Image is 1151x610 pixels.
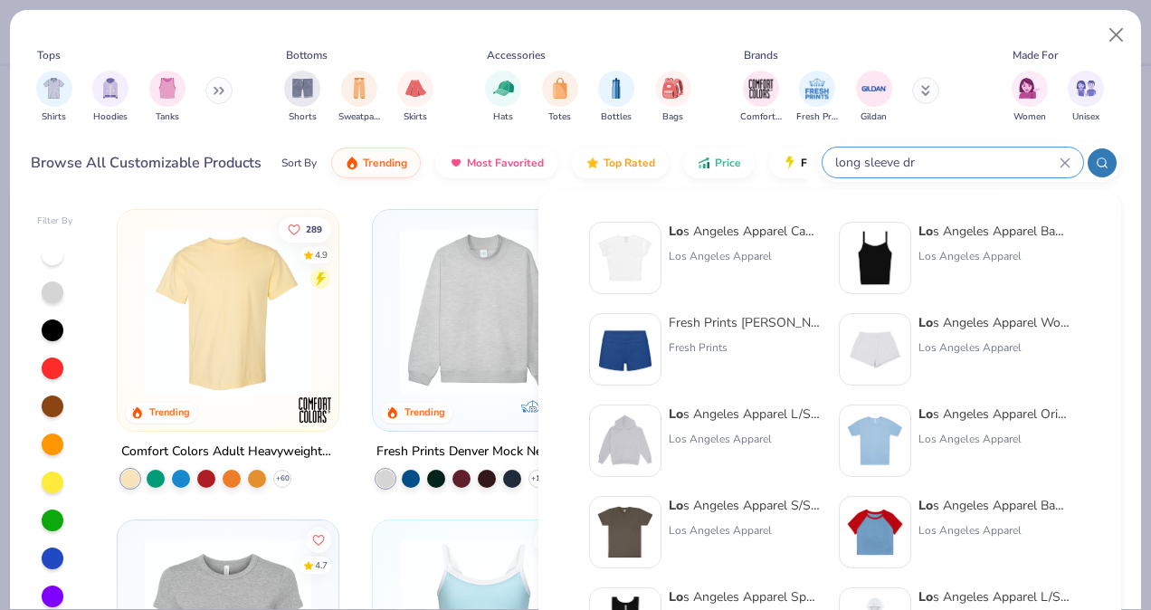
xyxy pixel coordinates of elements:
span: Bags [662,110,683,124]
div: filter for Fresh Prints [796,71,838,124]
img: Comfort Colors Image [747,75,775,102]
button: filter button [542,71,578,124]
div: filter for Bags [655,71,691,124]
button: Like [534,527,586,552]
span: Comfort Colors [740,110,782,124]
button: Most Favorited [435,148,557,178]
div: Los Angeles Apparel [669,431,821,447]
img: Hoodies Image [100,78,120,99]
span: Fresh Prints Flash [801,156,894,170]
div: Los Angeles Apparel [669,248,821,264]
img: adc9af2d-e8b8-4292-b1ad-cbabbfa5031f [597,504,653,560]
div: Accessories [487,47,546,63]
span: Most Favorited [467,156,544,170]
span: Trending [363,156,407,170]
img: Skirts Image [405,78,426,99]
span: Skirts [404,110,427,124]
button: Top Rated [572,148,669,178]
img: b0603986-75a5-419a-97bc-283c66fe3a23 [597,230,653,286]
div: filter for Sweatpants [338,71,380,124]
div: filter for Skirts [397,71,433,124]
span: Sweatpants [338,110,380,124]
button: Close [1099,18,1134,52]
span: Price [715,156,741,170]
div: s Angeles Apparel Sporty Baby Rib Crop Tank [669,587,821,606]
button: filter button [338,71,380,124]
img: d60be0fe-5443-43a1-ac7f-73f8b6aa2e6e [597,321,653,377]
div: Brands [744,47,778,63]
img: Shirts Image [43,78,64,99]
span: Gildan [861,110,887,124]
img: Tanks Image [157,78,177,99]
div: s Angeles Apparel Original Baby Rib Tee [918,405,1070,424]
button: filter button [36,71,72,124]
div: Browse All Customizable Products [31,152,262,174]
img: Totes Image [550,78,570,99]
button: filter button [397,71,433,124]
div: s Angeles Apparel L/S Heavy Fleece Hoodie Po 14 Oz [669,405,821,424]
button: Price [683,148,755,178]
img: 029b8af0-80e6-406f-9fdc-fdf898547912 [136,228,320,395]
img: cbf11e79-2adf-4c6b-b19e-3da42613dd1b [847,230,903,286]
div: filter for Gildan [856,71,892,124]
span: Unisex [1072,110,1099,124]
span: Tanks [156,110,179,124]
div: 4.9 [316,248,328,262]
img: flash.gif [783,156,797,170]
div: Bottoms [286,47,328,63]
div: Fresh Prints [669,339,821,356]
div: s Angeles Apparel Baby Rib Spaghetti Tank [918,222,1070,241]
img: 1633acb1-e9a5-445a-8601-4ed2dacc642d [847,504,903,560]
button: filter button [284,71,320,124]
img: TopRated.gif [585,156,600,170]
img: 0f9e37c5-2c60-4d00-8ff5-71159717a189 [847,321,903,377]
img: Women Image [1019,78,1040,99]
div: filter for Tanks [149,71,185,124]
div: Los Angeles Apparel [918,522,1070,539]
div: filter for Unisex [1068,71,1104,124]
strong: Lo [669,405,683,423]
span: Totes [548,110,571,124]
div: s Angeles Apparel S/S Fine Jersey Crew 4.3 Oz [669,496,821,515]
strong: Lo [918,497,933,514]
span: + 10 [531,473,545,484]
div: filter for Hoodies [92,71,128,124]
img: 6531d6c5-84f2-4e2d-81e4-76e2114e47c4 [597,413,653,469]
div: Los Angeles Apparel [918,431,1070,447]
div: Los Angeles Apparel [918,339,1070,356]
div: Comfort Colors Adult Heavyweight T-Shirt [121,441,335,463]
span: Shirts [42,110,66,124]
div: filter for Hats [485,71,521,124]
div: filter for Comfort Colors [740,71,782,124]
button: filter button [1012,71,1048,124]
div: Los Angeles Apparel [669,522,821,539]
div: s Angeles Apparel Women's Shorts [918,313,1070,332]
strong: Lo [918,314,933,331]
img: Hats Image [493,78,514,99]
span: Hoodies [93,110,128,124]
img: Gildan Image [861,75,888,102]
div: Filter By [37,214,73,228]
strong: Lo [918,405,933,423]
img: a68feba3-958f-4a65-b8f8-43e994c2eb1d [847,413,903,469]
div: Fresh Prints Denver Mock Neck Heavyweight Sweatshirt [376,441,590,463]
div: filter for Shorts [284,71,320,124]
div: filter for Bottles [598,71,634,124]
button: Like [307,527,332,552]
span: Top Rated [604,156,655,170]
span: Bottles [601,110,632,124]
div: s Angeles Apparel Baby Rib Short Sleeve Raglan [918,496,1070,515]
button: Trending [331,148,421,178]
button: filter button [92,71,128,124]
button: filter button [796,71,838,124]
div: Los Angeles Apparel [918,248,1070,264]
button: Fresh Prints Flash [769,148,978,178]
button: Like [280,216,332,242]
div: Fresh Prints [PERSON_NAME]-over unge Shorts [669,313,821,332]
button: filter button [1068,71,1104,124]
img: Fresh Prints Image [804,75,831,102]
span: Shorts [289,110,317,124]
button: filter button [740,71,782,124]
strong: Lo [918,588,933,605]
img: Shorts Image [292,78,313,99]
